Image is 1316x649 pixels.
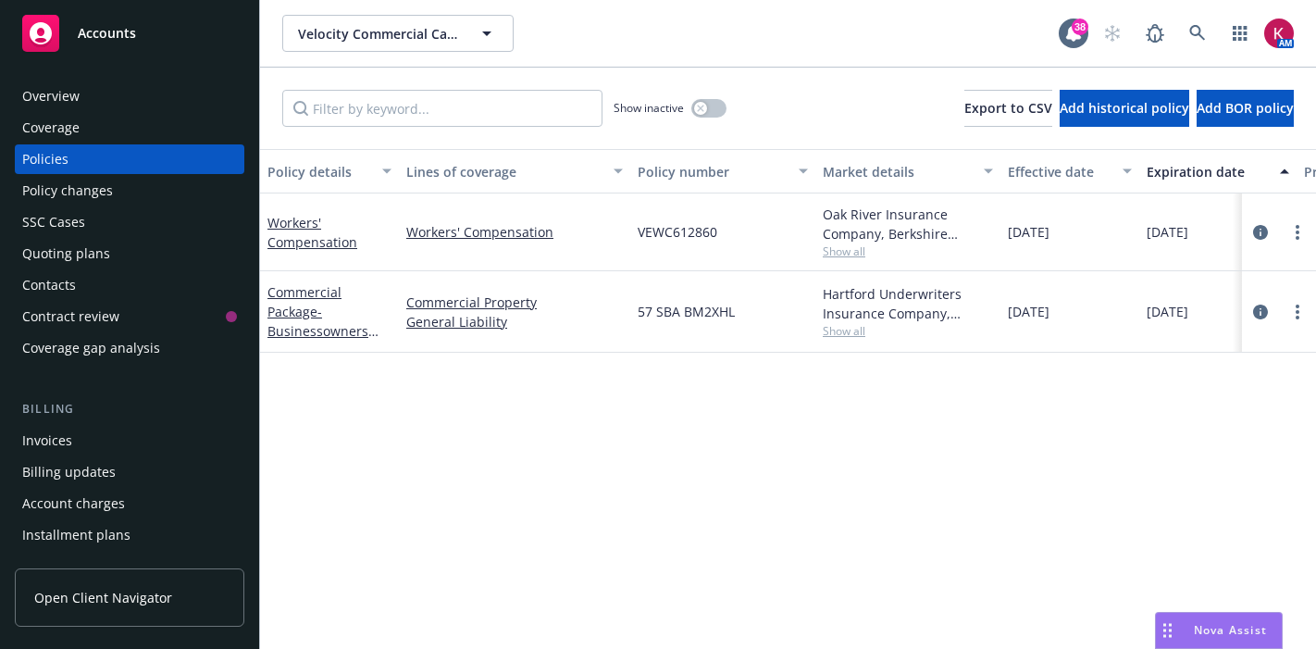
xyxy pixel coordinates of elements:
div: Expiration date [1147,162,1269,181]
a: circleInformation [1249,301,1272,323]
a: Coverage gap analysis [15,333,244,363]
span: Open Client Navigator [34,588,172,607]
div: Account charges [22,489,125,518]
button: Lines of coverage [399,149,630,193]
div: Lines of coverage [406,162,602,181]
span: Show inactive [614,100,684,116]
div: Billing [15,400,244,418]
img: photo [1264,19,1294,48]
div: Drag to move [1156,613,1179,648]
a: Quoting plans [15,239,244,268]
div: Hartford Underwriters Insurance Company, Hartford Insurance Group [823,284,993,323]
span: Export to CSV [964,99,1052,117]
a: Account charges [15,489,244,518]
span: 57 SBA BM2XHL [638,302,735,321]
a: SSC Cases [15,207,244,237]
div: Market details [823,162,973,181]
div: Billing updates [22,457,116,487]
button: Add BOR policy [1197,90,1294,127]
button: Effective date [1000,149,1139,193]
a: Commercial Package [267,283,368,359]
a: Installment plans [15,520,244,550]
div: Coverage gap analysis [22,333,160,363]
div: Coverage [22,113,80,143]
div: Oak River Insurance Company, Berkshire Hathaway Homestate Companies (BHHC) [823,205,993,243]
span: Add BOR policy [1197,99,1294,117]
div: Contacts [22,270,76,300]
button: Market details [815,149,1000,193]
div: Overview [22,81,80,111]
a: Workers' Compensation [406,222,623,242]
span: Accounts [78,26,136,41]
a: Accounts [15,7,244,59]
a: Workers' Compensation [267,214,357,251]
a: Contacts [15,270,244,300]
span: VEWC612860 [638,222,717,242]
a: Search [1179,15,1216,52]
button: Expiration date [1139,149,1297,193]
button: Nova Assist [1155,612,1283,649]
div: Quoting plans [22,239,110,268]
a: Policies [15,144,244,174]
div: Effective date [1008,162,1111,181]
div: Invoices [22,426,72,456]
span: [DATE] [1008,222,1049,242]
a: Invoices [15,426,244,456]
a: Switch app [1222,15,1259,52]
a: Policy changes [15,176,244,206]
span: - Businessowners Policy [267,303,379,359]
div: 38 [1072,19,1088,35]
a: Start snowing [1094,15,1131,52]
div: SSC Cases [22,207,85,237]
button: Add historical policy [1060,90,1189,127]
a: Overview [15,81,244,111]
a: Report a Bug [1136,15,1173,52]
span: [DATE] [1147,302,1188,321]
span: [DATE] [1147,222,1188,242]
div: Contract review [22,302,119,331]
a: more [1286,301,1309,323]
div: Policy number [638,162,788,181]
span: [DATE] [1008,302,1049,321]
span: Show all [823,323,993,339]
span: Show all [823,243,993,259]
a: General Liability [406,312,623,331]
div: Policies [22,144,68,174]
button: Policy number [630,149,815,193]
button: Policy details [260,149,399,193]
span: Velocity Commercial Capital [298,24,458,44]
a: Billing updates [15,457,244,487]
div: Installment plans [22,520,130,550]
input: Filter by keyword... [282,90,602,127]
div: Policy details [267,162,371,181]
div: Policy changes [22,176,113,206]
a: Coverage [15,113,244,143]
a: circleInformation [1249,221,1272,243]
span: Add historical policy [1060,99,1189,117]
a: more [1286,221,1309,243]
a: Contract review [15,302,244,331]
span: Nova Assist [1194,622,1267,638]
a: Commercial Property [406,293,623,312]
button: Velocity Commercial Capital [282,15,514,52]
button: Export to CSV [964,90,1052,127]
